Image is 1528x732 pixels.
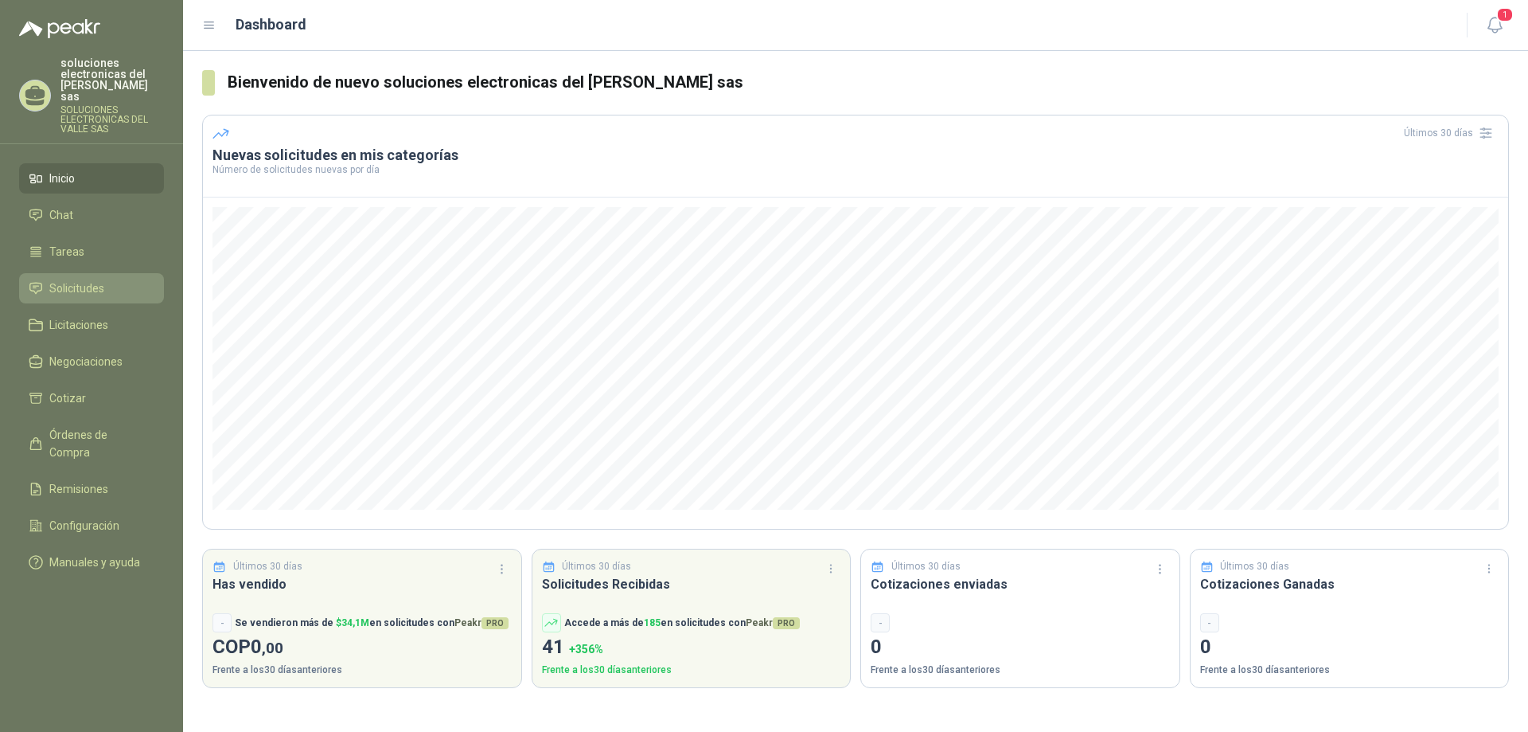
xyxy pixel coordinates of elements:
h3: Cotizaciones enviadas [871,574,1170,594]
a: Chat [19,200,164,230]
span: Configuración [49,517,119,534]
span: Inicio [49,170,75,187]
span: + 356 % [569,643,603,656]
a: Tareas [19,237,164,267]
p: Frente a los 30 días anteriores [212,663,512,678]
div: - [871,613,890,632]
p: Accede a más de en solicitudes con [564,616,800,631]
p: 0 [871,632,1170,663]
a: Remisiones [19,474,164,504]
span: Peakr [454,617,509,628]
img: Logo peakr [19,19,100,38]
h3: Bienvenido de nuevo soluciones electronicas del [PERSON_NAME] sas [228,70,1509,95]
span: Remisiones [49,480,108,498]
span: Peakr [746,617,800,628]
p: Frente a los 30 días anteriores [542,663,841,678]
p: Frente a los 30 días anteriores [871,663,1170,678]
p: Frente a los 30 días anteriores [1200,663,1499,678]
span: Tareas [49,243,84,260]
h3: Solicitudes Recibidas [542,574,841,594]
span: 0 [251,636,283,658]
div: - [1200,613,1219,632]
span: Licitaciones [49,316,108,334]
a: Manuales y ayuda [19,547,164,577]
h1: Dashboard [236,14,306,36]
span: Chat [49,206,73,224]
p: Número de solicitudes nuevas por día [212,165,1499,174]
span: $ 34,1M [336,617,369,628]
h3: Has vendido [212,574,512,594]
p: SOLUCIONES ELECTRONICAS DEL VALLE SAS [60,105,164,134]
p: 41 [542,632,841,663]
div: - [212,613,232,632]
span: PRO [481,617,509,629]
span: Cotizar [49,389,86,407]
h3: Nuevas solicitudes en mis categorías [212,146,1499,165]
a: Inicio [19,163,164,194]
span: 1 [1496,7,1514,22]
span: PRO [773,617,800,629]
span: Órdenes de Compra [49,426,149,461]
a: Solicitudes [19,273,164,303]
a: Configuración [19,511,164,541]
p: Últimos 30 días [562,559,631,574]
div: Últimos 30 días [1404,120,1499,146]
p: 0 [1200,632,1499,663]
p: Se vendieron más de en solicitudes con [235,616,509,631]
p: Últimos 30 días [1220,559,1289,574]
h3: Cotizaciones Ganadas [1200,574,1499,594]
a: Negociaciones [19,346,164,377]
p: soluciones electronicas del [PERSON_NAME] sas [60,57,164,102]
a: Cotizar [19,383,164,413]
p: Últimos 30 días [233,559,302,574]
a: Órdenes de Compra [19,420,164,468]
span: Manuales y ayuda [49,554,140,571]
button: 1 [1480,11,1509,40]
p: COP [212,632,512,663]
span: Negociaciones [49,353,123,370]
span: ,00 [262,639,283,657]
span: Solicitudes [49,280,104,297]
span: 185 [644,617,661,628]
p: Últimos 30 días [891,559,961,574]
a: Licitaciones [19,310,164,340]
